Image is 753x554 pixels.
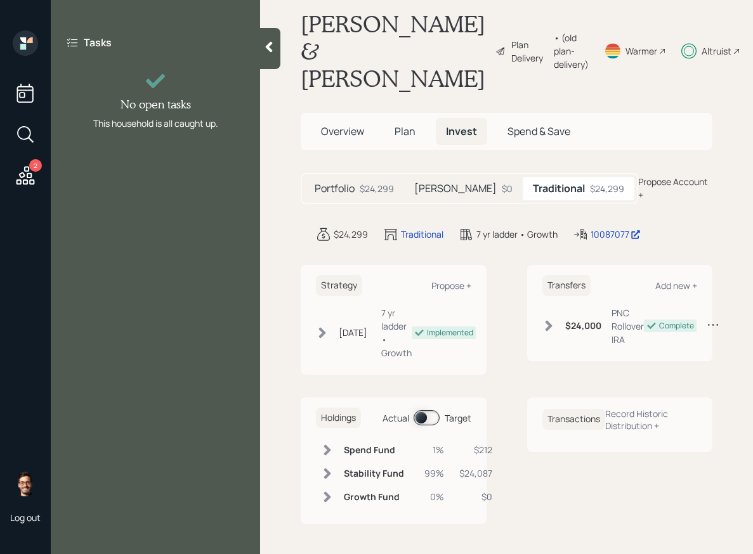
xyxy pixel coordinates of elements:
[533,183,585,195] h5: Traditional
[316,275,362,296] h6: Strategy
[659,320,694,332] div: Complete
[121,98,191,112] h4: No open tasks
[315,183,355,195] h5: Portfolio
[565,321,601,332] h6: $24,000
[459,490,492,503] div: $0
[316,408,361,428] h6: Holdings
[502,182,513,195] div: $0
[334,228,368,241] div: $24,299
[84,35,112,49] label: Tasks
[507,124,570,138] span: Spend & Save
[476,228,558,241] div: 7 yr ladder • Growth
[414,183,497,195] h5: [PERSON_NAME]
[638,175,712,202] div: Propose Account +
[655,280,697,292] div: Add new +
[445,411,471,425] div: Target
[344,492,404,503] h6: Growth Fund
[344,445,404,456] h6: Spend Fund
[339,326,367,339] div: [DATE]
[29,159,42,172] div: 2
[591,228,641,241] div: 10087077
[590,182,624,195] div: $24,299
[625,44,657,58] div: Warmer
[301,10,485,93] h1: [PERSON_NAME] & [PERSON_NAME]
[10,512,41,524] div: Log out
[431,280,471,292] div: Propose +
[554,31,589,71] div: • (old plan-delivery)
[612,306,644,346] div: PNC Rollover IRA
[459,467,492,480] div: $24,087
[360,182,394,195] div: $24,299
[511,38,547,65] div: Plan Delivery
[542,275,591,296] h6: Transfers
[605,408,698,432] div: Record Historic Distribution +
[93,117,218,130] div: This household is all caught up.
[13,471,38,496] img: sami-boghos-headshot.png
[383,411,409,425] div: Actual
[381,306,412,359] div: 7 yr ladder • Growth
[344,468,404,479] h6: Stability Fund
[427,327,473,338] div: Implemented
[702,44,731,58] div: Altruist
[459,443,492,456] div: $212
[321,124,364,138] span: Overview
[542,409,605,430] h6: Transactions
[424,443,444,456] div: 1%
[446,124,477,138] span: Invest
[395,124,416,138] span: Plan
[424,467,444,480] div: 99%
[424,490,444,503] div: 0%
[401,228,443,241] div: Traditional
